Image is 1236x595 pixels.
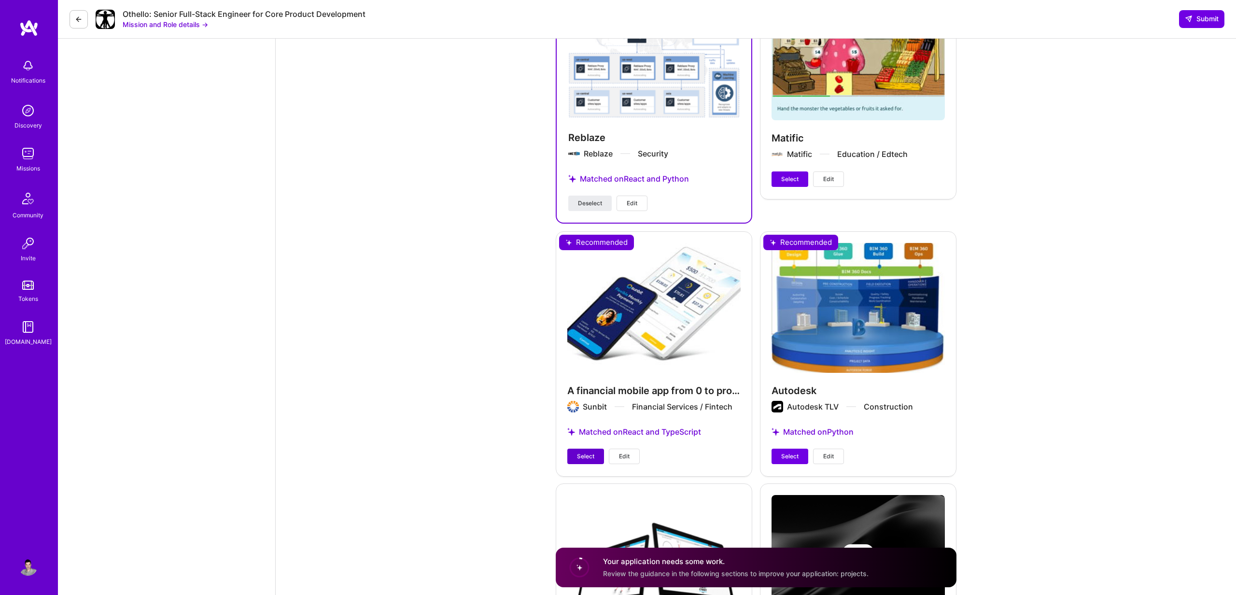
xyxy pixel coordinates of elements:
[781,175,799,184] span: Select
[823,175,834,184] span: Edit
[568,162,740,196] div: Matched on React and Python
[1179,10,1224,28] button: Submit
[19,19,39,37] img: logo
[16,556,40,576] a: User Avatar
[568,175,576,183] i: icon StarsPurple
[18,101,38,120] img: discovery
[22,281,34,290] img: tokens
[603,556,869,567] h4: Your application needs some work.
[16,163,40,173] div: Missions
[1185,14,1219,24] span: Submit
[18,317,38,337] img: guide book
[568,148,580,159] img: Company logo
[813,171,844,187] button: Edit
[568,196,612,211] button: Deselect
[123,19,208,29] button: Mission and Role details →
[18,234,38,253] img: Invite
[578,199,602,208] span: Deselect
[568,131,740,144] h4: Reblaze
[609,449,640,464] button: Edit
[21,253,36,263] div: Invite
[16,187,40,210] img: Community
[5,337,52,347] div: [DOMAIN_NAME]
[617,196,647,211] button: Edit
[567,449,604,464] button: Select
[772,171,808,187] button: Select
[1185,15,1193,23] i: icon SendLight
[620,153,630,154] img: divider
[577,452,594,461] span: Select
[584,148,668,159] div: Reblaze Security
[13,210,43,220] div: Community
[781,452,799,461] span: Select
[772,449,808,464] button: Select
[627,199,637,208] span: Edit
[18,56,38,75] img: bell
[11,75,45,85] div: Notifications
[75,15,83,23] i: icon LeftArrowDark
[813,449,844,464] button: Edit
[823,452,834,461] span: Edit
[18,294,38,304] div: Tokens
[96,10,115,29] img: Company Logo
[619,452,630,461] span: Edit
[18,556,38,576] img: User Avatar
[603,569,869,578] span: Review the guidance in the following sections to improve your application: projects.
[123,9,365,19] div: Othello: Senior Full-Stack Engineer for Core Product Development
[14,120,42,130] div: Discovery
[18,144,38,163] img: teamwork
